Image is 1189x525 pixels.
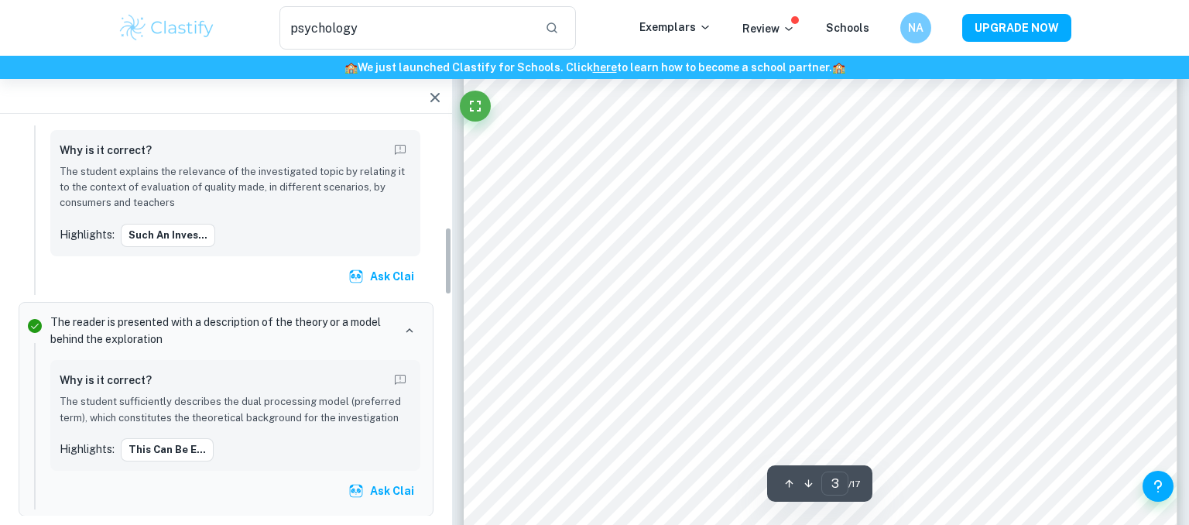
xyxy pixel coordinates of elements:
[848,477,860,491] span: / 17
[1143,471,1174,502] button: Help and Feedback
[907,19,925,36] h6: NA
[389,139,411,161] button: Report mistake/confusion
[60,142,152,159] h6: Why is it correct?
[279,6,533,50] input: Search for any exemplars...
[60,226,115,243] p: Highlights:
[3,59,1186,76] h6: We just launched Clastify for Schools. Click to learn how to become a school partner.
[60,164,411,211] p: The student explains the relevance of the investigated topic by relating it to the context of eva...
[121,224,215,247] button: Such an inves...
[962,14,1071,42] button: UPGRADE NOW
[460,91,491,122] button: Fullscreen
[60,441,115,458] p: Highlights:
[60,372,152,389] h6: Why is it correct?
[121,438,214,462] button: This can be e...
[118,12,216,43] img: Clastify logo
[345,477,420,505] button: Ask Clai
[60,394,411,426] p: The student sufficiently describes the dual processing model (preferred term), which constitutes ...
[26,317,44,335] svg: Correct
[742,20,795,37] p: Review
[593,61,617,74] a: here
[826,22,869,34] a: Schools
[348,269,364,284] img: clai.svg
[345,262,420,290] button: Ask Clai
[389,369,411,391] button: Report mistake/confusion
[900,12,931,43] button: NA
[50,314,392,348] p: The reader is presented with a description of the theory or a model behind the exploration
[348,483,364,499] img: clai.svg
[832,61,845,74] span: 🏫
[639,19,711,36] p: Exemplars
[344,61,358,74] span: 🏫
